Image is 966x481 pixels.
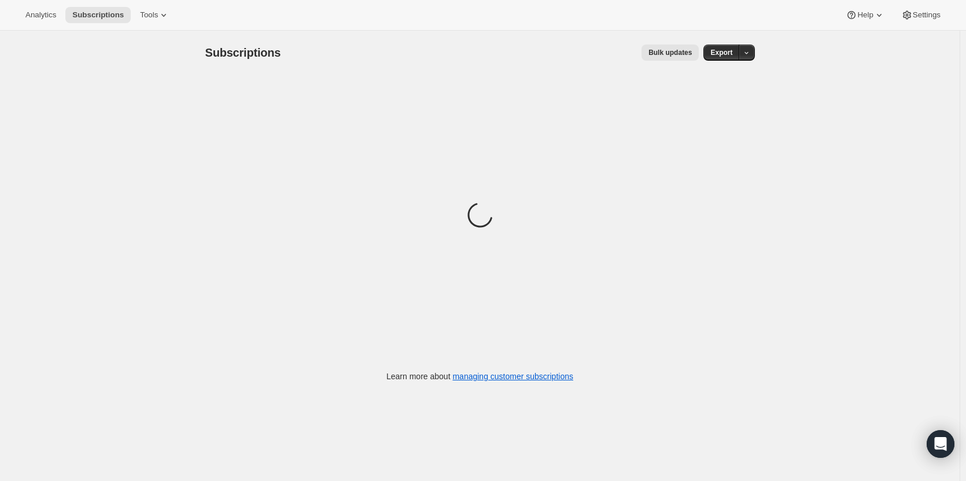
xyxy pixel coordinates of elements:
[927,430,954,458] div: Open Intercom Messenger
[72,10,124,20] span: Subscriptions
[839,7,891,23] button: Help
[133,7,176,23] button: Tools
[648,48,692,57] span: Bulk updates
[25,10,56,20] span: Analytics
[140,10,158,20] span: Tools
[205,46,281,59] span: Subscriptions
[452,372,573,381] a: managing customer subscriptions
[19,7,63,23] button: Analytics
[913,10,941,20] span: Settings
[894,7,947,23] button: Settings
[65,7,131,23] button: Subscriptions
[703,45,739,61] button: Export
[710,48,732,57] span: Export
[641,45,699,61] button: Bulk updates
[857,10,873,20] span: Help
[386,371,573,382] p: Learn more about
